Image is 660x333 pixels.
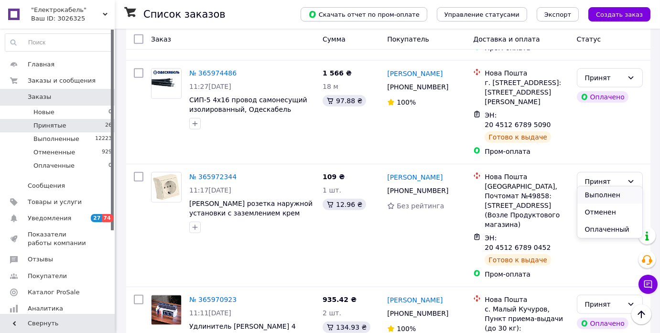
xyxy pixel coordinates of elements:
[33,135,79,143] span: Выполненные
[28,255,53,264] span: Отзывы
[189,173,237,181] a: № 365972344
[105,121,112,130] span: 26
[444,11,519,18] span: Управление статусами
[387,172,443,182] a: [PERSON_NAME]
[585,299,623,310] div: Принят
[485,234,551,251] span: ЭН: 20 4512 6789 0452
[537,7,579,21] button: Экспорт
[397,325,416,333] span: 100%
[585,73,623,83] div: Принят
[323,186,341,194] span: 1 шт.
[323,83,338,90] span: 18 м
[585,176,623,187] div: Принят
[91,214,102,222] span: 27
[151,35,171,43] span: Заказ
[28,272,67,280] span: Покупатели
[631,304,651,324] button: Наверх
[102,148,112,157] span: 929
[577,221,642,238] li: Оплаченный
[28,182,65,190] span: Сообщения
[151,69,181,98] img: Фото товару
[577,91,628,103] div: Оплачено
[385,307,450,320] div: [PHONE_NUMBER]
[151,172,182,203] a: Фото товару
[151,172,181,202] img: Фото товару
[28,230,88,247] span: Показатели работы компании
[485,111,551,129] span: ЭН: 20 4512 6789 5090
[485,269,569,279] div: Пром-оплата
[151,68,182,99] a: Фото товару
[323,173,345,181] span: 109 ₴
[102,214,113,222] span: 74
[577,35,601,43] span: Статус
[387,69,443,78] a: [PERSON_NAME]
[28,76,96,85] span: Заказы и сообщения
[95,135,112,143] span: 12223
[323,199,366,210] div: 12.96 ₴
[33,108,54,117] span: Новые
[588,7,650,21] button: Создать заказ
[485,295,569,304] div: Нова Пошта
[577,204,642,221] li: Отменен
[33,121,66,130] span: Принятые
[28,288,79,297] span: Каталог ProSale
[323,95,366,107] div: 97.88 ₴
[638,275,658,294] button: Чат с покупателем
[485,172,569,182] div: Нова Пошта
[189,309,231,317] span: 11:11[DATE]
[108,108,112,117] span: 0
[33,148,75,157] span: Отмененные
[577,318,628,329] div: Оплачено
[28,304,63,313] span: Аналитика
[301,7,427,21] button: Скачать отчет по пром-оплате
[485,147,569,156] div: Пром-оплата
[189,69,237,77] a: № 365974486
[323,322,370,333] div: 134.93 ₴
[189,186,231,194] span: 11:17[DATE]
[31,14,115,23] div: Ваш ID: 3026325
[189,296,237,303] a: № 365970923
[323,69,352,77] span: 1 566 ₴
[485,78,569,107] div: г. [STREET_ADDRESS]: [STREET_ADDRESS][PERSON_NAME]
[28,60,54,69] span: Главная
[323,296,357,303] span: 935.42 ₴
[189,96,307,113] a: СИП-5 4х16 провод самонесущий изолированный, Одескабель
[189,83,231,90] span: 11:27[DATE]
[28,198,82,206] span: Товары и услуги
[397,202,444,210] span: Без рейтинга
[151,295,181,325] img: Фото товару
[473,35,540,43] span: Доставка и оплата
[308,10,420,19] span: Скачать отчет по пром-оплате
[577,186,642,204] li: Выполнен
[385,184,450,197] div: [PHONE_NUMBER]
[189,200,313,217] a: [PERSON_NAME] розетка наружной установки с заземлением крем
[485,68,569,78] div: Нова Пошта
[385,80,450,94] div: [PHONE_NUMBER]
[323,35,346,43] span: Сумма
[143,9,226,20] h1: Список заказов
[596,11,643,18] span: Создать заказ
[28,214,71,223] span: Уведомления
[437,7,527,21] button: Управление статусами
[5,34,112,51] input: Поиск
[485,131,551,143] div: Готово к выдаче
[323,309,341,317] span: 2 шт.
[544,11,571,18] span: Экспорт
[31,6,103,14] span: "Електрокабель"
[387,35,429,43] span: Покупатель
[28,93,51,101] span: Заказы
[33,161,75,170] span: Оплаченные
[579,10,650,18] a: Создать заказ
[108,161,112,170] span: 0
[387,295,443,305] a: [PERSON_NAME]
[397,98,416,106] span: 100%
[485,254,551,266] div: Готово к выдаче
[485,182,569,229] div: [GEOGRAPHIC_DATA], Почтомат №49858: [STREET_ADDRESS] (Возле Продуктового магазина)
[151,295,182,325] a: Фото товару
